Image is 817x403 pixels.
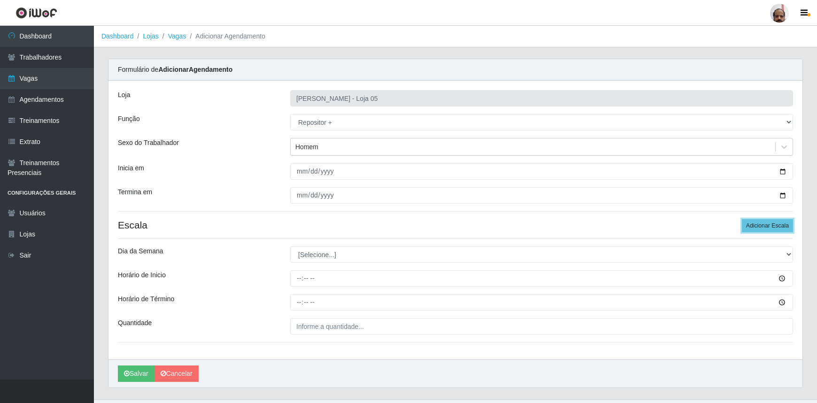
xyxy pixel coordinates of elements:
label: Dia da Semana [118,246,163,256]
label: Horário de Inicio [118,270,166,280]
input: 00:00 [290,294,793,311]
a: Cancelar [154,365,199,382]
div: Formulário de [108,59,802,81]
label: Horário de Término [118,294,174,304]
div: Homem [295,142,318,152]
label: Inicia em [118,163,144,173]
input: 00:00 [290,270,793,287]
a: Lojas [143,32,158,40]
label: Sexo do Trabalhador [118,138,179,148]
img: CoreUI Logo [15,7,57,19]
label: Quantidade [118,318,152,328]
li: Adicionar Agendamento [186,31,265,41]
a: Vagas [168,32,186,40]
h4: Escala [118,219,793,231]
label: Termina em [118,187,152,197]
input: 00/00/0000 [290,187,793,204]
button: Adicionar Escala [742,219,793,232]
input: 00/00/0000 [290,163,793,180]
nav: breadcrumb [94,26,817,47]
input: Informe a quantidade... [290,318,793,335]
strong: Adicionar Agendamento [158,66,232,73]
label: Loja [118,90,130,100]
a: Dashboard [101,32,134,40]
label: Função [118,114,140,124]
button: Salvar [118,365,154,382]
